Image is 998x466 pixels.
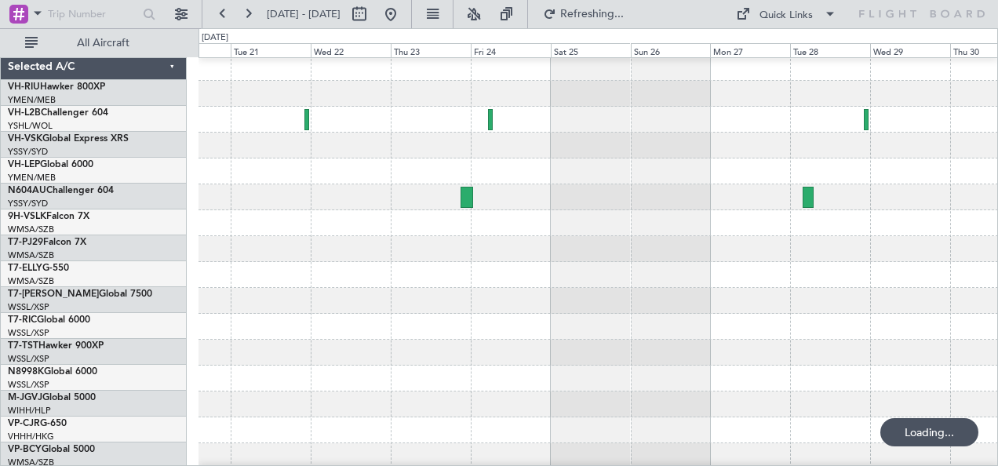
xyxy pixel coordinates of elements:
span: M-JGVJ [8,393,42,402]
a: WIHH/HLP [8,405,51,417]
span: Refreshing... [559,9,625,20]
div: Quick Links [759,8,813,24]
div: Fri 24 [471,43,551,57]
a: YSSY/SYD [8,146,48,158]
span: VH-LEP [8,160,40,169]
a: 9H-VSLKFalcon 7X [8,212,89,221]
span: T7-[PERSON_NAME] [8,289,99,299]
span: VH-L2B [8,108,41,118]
span: VH-RIU [8,82,40,92]
div: Thu 23 [391,43,471,57]
a: WMSA/SZB [8,224,54,235]
a: YMEN/MEB [8,172,56,184]
a: YMEN/MEB [8,94,56,106]
a: T7-TSTHawker 900XP [8,341,104,351]
button: All Aircraft [17,31,170,56]
div: Loading... [880,418,978,446]
div: Sat 25 [551,43,631,57]
span: 9H-VSLK [8,212,46,221]
div: Wed 22 [311,43,391,57]
a: N604AUChallenger 604 [8,186,114,195]
a: YSSY/SYD [8,198,48,209]
div: Wed 29 [870,43,950,57]
span: N604AU [8,186,46,195]
div: Sun 26 [631,43,711,57]
a: T7-RICGlobal 6000 [8,315,90,325]
a: T7-[PERSON_NAME]Global 7500 [8,289,152,299]
a: VH-RIUHawker 800XP [8,82,105,92]
span: VP-BCY [8,445,42,454]
a: VHHH/HKG [8,431,54,442]
button: Quick Links [728,2,844,27]
span: VH-VSK [8,134,42,144]
a: VH-L2BChallenger 604 [8,108,108,118]
a: T7-PJ29Falcon 7X [8,238,86,247]
span: T7-ELLY [8,264,42,273]
a: VP-CJRG-650 [8,419,67,428]
a: WMSA/SZB [8,249,54,261]
input: Trip Number [48,2,138,26]
span: VP-CJR [8,419,40,428]
a: VH-LEPGlobal 6000 [8,160,93,169]
div: Mon 27 [710,43,790,57]
span: N8998K [8,367,44,377]
a: VH-VSKGlobal Express XRS [8,134,129,144]
span: [DATE] - [DATE] [267,7,341,21]
a: VP-BCYGlobal 5000 [8,445,95,454]
a: WSSL/XSP [8,353,49,365]
span: T7-TST [8,341,38,351]
div: Tue 21 [231,43,311,57]
div: [DATE] [202,31,228,45]
a: N8998KGlobal 6000 [8,367,97,377]
a: M-JGVJGlobal 5000 [8,393,96,402]
a: T7-ELLYG-550 [8,264,69,273]
a: WSSL/XSP [8,327,49,339]
span: T7-RIC [8,315,37,325]
a: WSSL/XSP [8,379,49,391]
span: T7-PJ29 [8,238,43,247]
a: YSHL/WOL [8,120,53,132]
a: WMSA/SZB [8,275,54,287]
button: Refreshing... [536,2,630,27]
a: WSSL/XSP [8,301,49,313]
div: Tue 28 [790,43,870,57]
span: All Aircraft [41,38,166,49]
